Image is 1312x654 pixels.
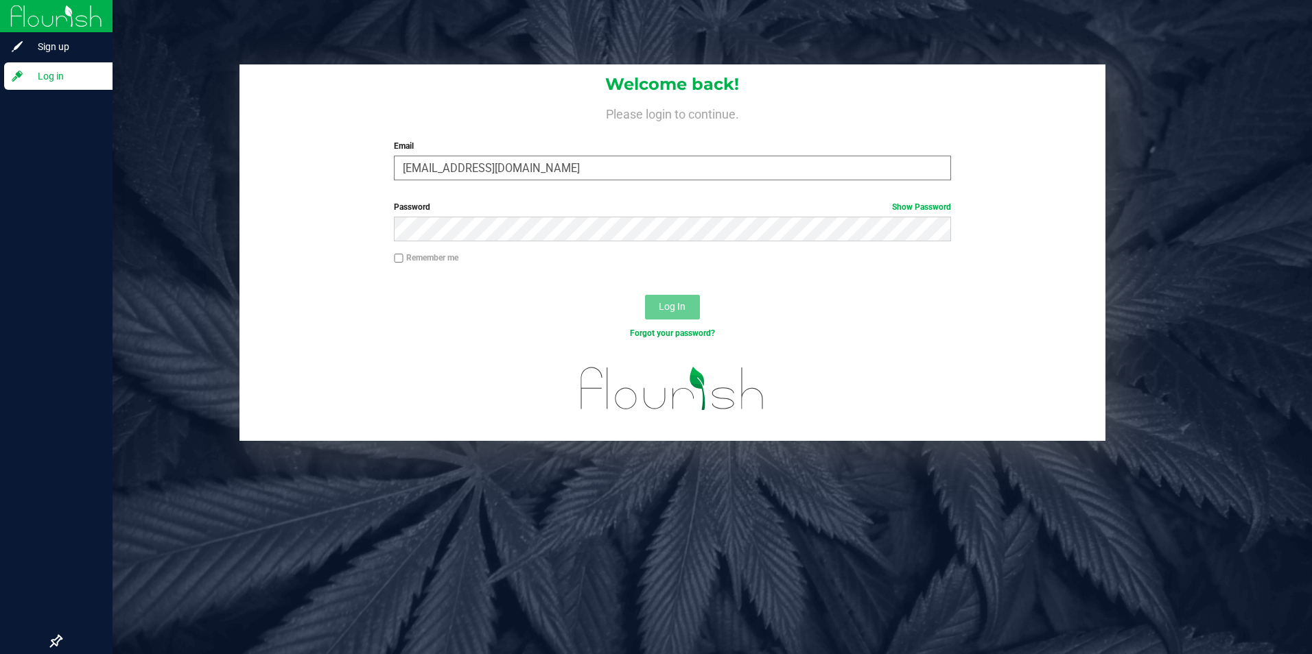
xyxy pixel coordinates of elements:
button: Log In [645,295,700,319]
span: Sign up [24,38,106,55]
h4: Please login to continue. [239,104,1106,121]
img: flourish_logo.svg [564,354,781,424]
span: Log in [24,68,106,84]
label: Remember me [394,252,458,264]
a: Show Password [892,202,951,212]
span: Log In [659,301,686,312]
inline-svg: Log in [10,69,24,83]
h1: Welcome back! [239,75,1106,93]
a: Forgot your password? [630,328,715,338]
span: Password [394,202,430,212]
inline-svg: Sign up [10,40,24,53]
label: Email [394,140,951,152]
input: Remember me [394,254,403,263]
